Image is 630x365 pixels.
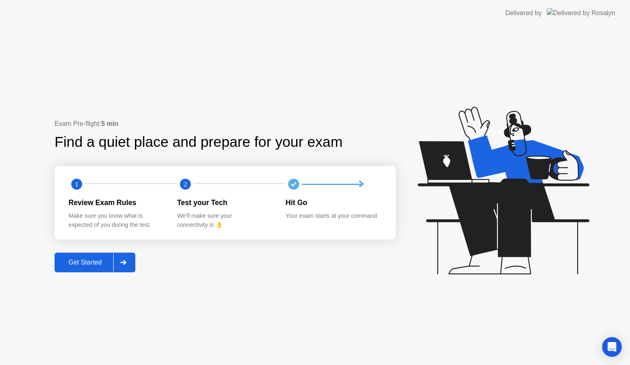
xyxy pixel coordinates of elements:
[285,197,381,208] div: Hit Go
[177,212,273,229] div: We’ll make sure your connectivity is 👌
[285,212,381,221] div: Your exam starts at your command
[55,131,344,153] div: Find a quiet place and prepare for your exam
[57,259,113,266] div: Get Started
[68,197,164,208] div: Review Exam Rules
[177,197,273,208] div: Test your Tech
[184,180,187,188] text: 2
[547,8,615,18] img: Delivered by Rosalyn
[101,120,119,127] b: 5 min
[55,119,396,129] div: Exam Pre-flight:
[68,212,164,229] div: Make sure you know what is expected of you during the test.
[602,337,622,357] div: Open Intercom Messenger
[505,8,542,18] div: Delivered by
[55,253,135,272] button: Get Started
[75,180,78,188] text: 1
